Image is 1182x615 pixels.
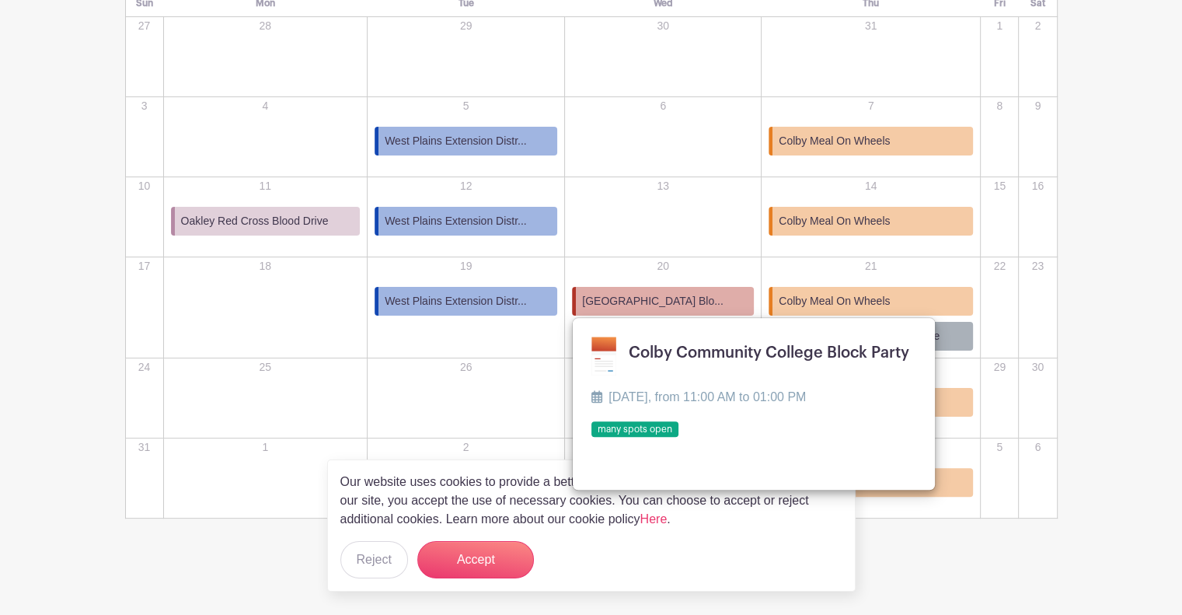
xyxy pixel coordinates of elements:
[375,207,557,236] a: West Plains Extension Distr...
[165,258,366,274] p: 18
[368,98,563,114] p: 5
[769,287,973,316] a: Colby Meal On Wheels
[165,98,366,114] p: 4
[368,439,563,456] p: 2
[417,541,534,578] button: Accept
[127,98,162,114] p: 3
[566,439,760,456] p: 3
[1020,258,1055,274] p: 23
[127,18,162,34] p: 27
[1020,178,1055,194] p: 16
[640,512,668,526] a: Here
[368,178,563,194] p: 12
[385,133,527,149] span: West Plains Extension Distr...
[566,98,760,114] p: 6
[762,258,979,274] p: 21
[368,359,563,376] p: 26
[127,178,162,194] p: 10
[165,178,366,194] p: 11
[368,18,563,34] p: 29
[982,178,1017,194] p: 15
[982,359,1017,376] p: 29
[127,258,162,274] p: 17
[385,293,527,309] span: West Plains Extension Distr...
[1020,18,1055,34] p: 2
[375,127,557,155] a: West Plains Extension Distr...
[566,359,760,376] p: 27
[566,178,760,194] p: 13
[566,18,760,34] p: 30
[127,359,162,376] p: 24
[340,541,408,578] button: Reject
[566,258,760,274] p: 20
[1020,98,1055,114] p: 9
[375,287,557,316] a: West Plains Extension Distr...
[982,18,1017,34] p: 1
[982,258,1017,274] p: 22
[127,439,162,456] p: 31
[762,18,979,34] p: 31
[762,98,979,114] p: 7
[1020,439,1055,456] p: 6
[181,213,329,229] span: Oakley Red Cross Blood Drive
[1020,359,1055,376] p: 30
[762,178,979,194] p: 14
[165,18,366,34] p: 28
[779,213,890,229] span: Colby Meal On Wheels
[779,133,890,149] span: Colby Meal On Wheels
[582,293,723,309] span: [GEOGRAPHIC_DATA] Blo...
[779,293,890,309] span: Colby Meal On Wheels
[572,287,754,316] a: [GEOGRAPHIC_DATA] Blo...
[982,98,1017,114] p: 8
[769,207,973,236] a: Colby Meal On Wheels
[368,258,563,274] p: 19
[385,213,527,229] span: West Plains Extension Distr...
[982,439,1017,456] p: 5
[171,207,360,236] a: Oakley Red Cross Blood Drive
[769,127,973,155] a: Colby Meal On Wheels
[340,473,818,529] p: Our website uses cookies to provide a better user experience. By continuing to use our site, you ...
[165,359,366,376] p: 25
[165,439,366,456] p: 1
